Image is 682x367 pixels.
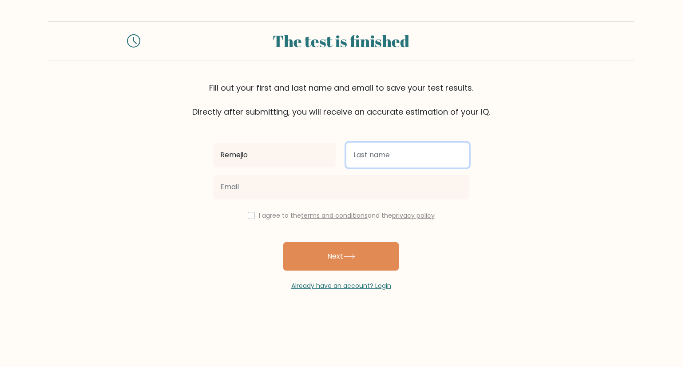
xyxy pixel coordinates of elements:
[346,143,469,168] input: Last name
[392,211,435,220] a: privacy policy
[48,82,634,118] div: Fill out your first and last name and email to save your test results. Directly after submitting,...
[301,211,368,220] a: terms and conditions
[291,281,391,290] a: Already have an account? Login
[259,211,435,220] label: I agree to the and the
[213,143,336,168] input: First name
[151,29,531,53] div: The test is finished
[213,175,469,199] input: Email
[283,242,399,271] button: Next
